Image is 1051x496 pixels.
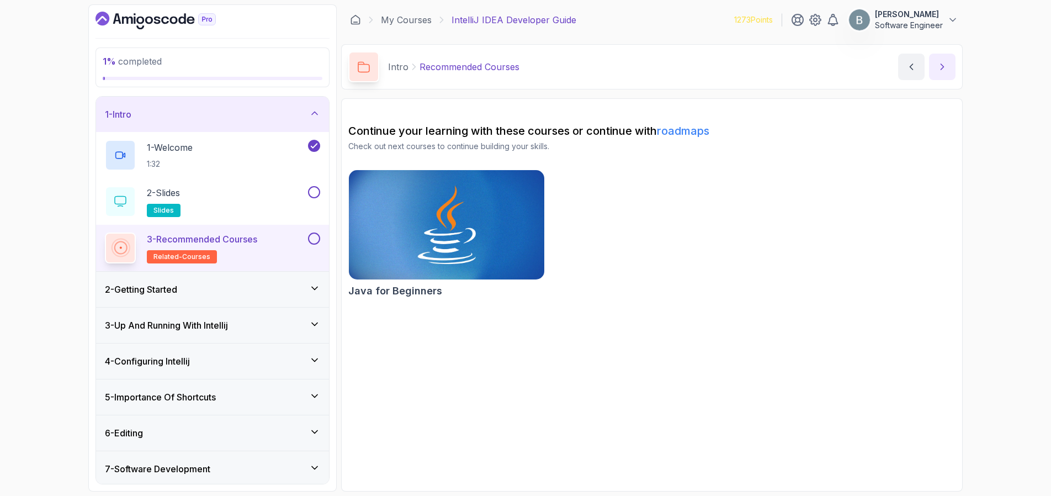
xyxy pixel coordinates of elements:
button: next content [929,54,956,80]
p: Intro [388,60,408,73]
p: Recommended Courses [420,60,519,73]
p: 1:32 [147,159,193,170]
a: Dashboard [350,14,361,25]
h3: 6 - Editing [105,426,143,440]
p: 1273 Points [734,14,773,25]
img: user profile image [849,9,870,30]
button: 1-Welcome1:32 [105,140,320,171]
a: Java for Beginners cardJava for Beginners [348,170,545,299]
a: My Courses [381,13,432,27]
p: Check out next courses to continue building your skills. [348,141,956,152]
p: 2 - Slides [147,186,180,199]
button: 6-Editing [96,415,329,451]
a: roadmaps [657,124,709,138]
button: user profile image[PERSON_NAME]Software Engineer [848,9,958,31]
p: 1 - Welcome [147,141,193,154]
button: 2-Slidesslides [105,186,320,217]
h3: 5 - Importance Of Shortcuts [105,391,216,404]
span: completed [103,56,162,67]
h3: 1 - Intro [105,108,131,121]
h3: 3 - Up And Running With Intellij [105,319,228,332]
p: [PERSON_NAME] [875,9,943,20]
h2: Java for Beginners [348,283,442,299]
h2: Continue your learning with these courses or continue with [348,123,956,139]
button: 4-Configuring Intellij [96,344,329,379]
h3: 4 - Configuring Intellij [105,355,190,368]
h3: 7 - Software Development [105,462,210,476]
p: 3 - Recommended Courses [147,233,257,246]
p: Software Engineer [875,20,943,31]
span: related-courses [153,252,210,261]
button: 5-Importance Of Shortcuts [96,379,329,415]
button: 1-Intro [96,97,329,132]
button: 7-Software Development [96,451,329,487]
button: 3-Recommended Coursesrelated-courses [105,233,320,263]
a: Dashboard [95,12,241,29]
span: slides [153,206,174,215]
img: Java for Beginners card [349,170,544,279]
button: 3-Up And Running With Intellij [96,308,329,343]
button: previous content [898,54,925,80]
h3: 2 - Getting Started [105,283,177,296]
span: 1 % [103,56,116,67]
p: IntelliJ IDEA Developer Guide [452,13,576,27]
button: 2-Getting Started [96,272,329,307]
